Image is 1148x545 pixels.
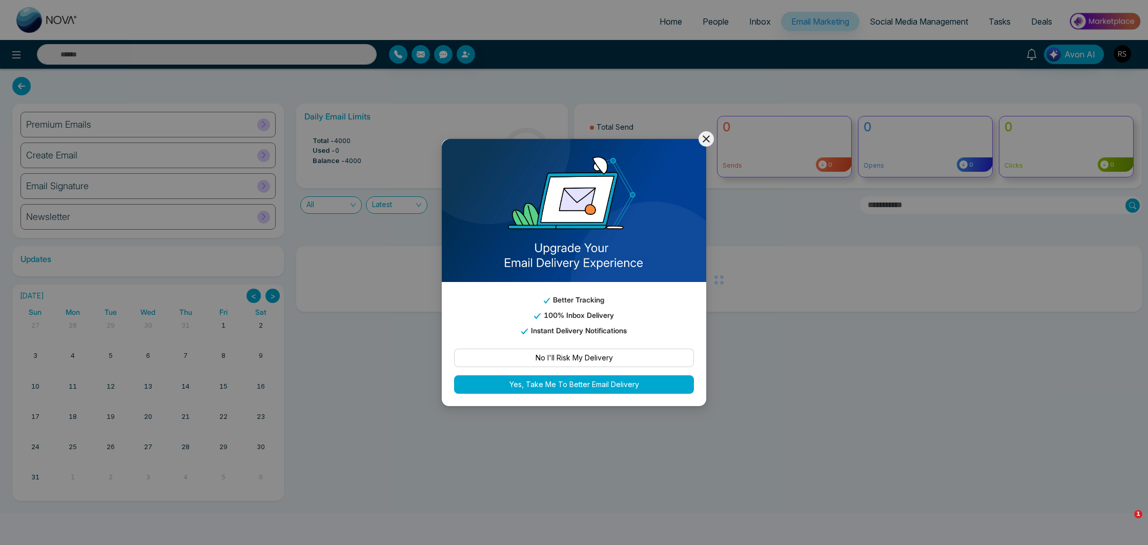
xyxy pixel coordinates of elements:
img: tick_email_template.svg [544,298,550,304]
span: 1 [1134,510,1142,518]
iframe: Intercom live chat [1113,510,1138,535]
button: No I'll Risk My Delivery [454,349,694,367]
img: tick_email_template.svg [534,313,540,319]
p: Instant Delivery Notifications [454,325,694,336]
img: tick_email_template.svg [521,329,527,334]
button: Yes, Take Me To Better Email Delivery [454,375,694,394]
p: Better Tracking [454,294,694,306]
p: 100% Inbox Delivery [454,310,694,321]
img: email_template_bg.png [442,139,706,282]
